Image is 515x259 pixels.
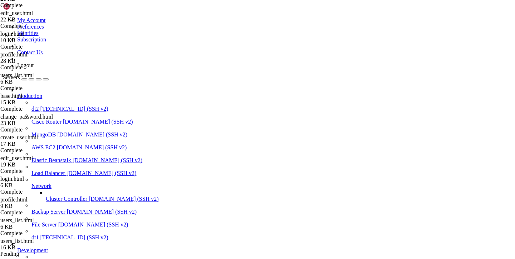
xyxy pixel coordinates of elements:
div: 10 KB [0,37,72,44]
x-row: Last login: [DATE] from [TECHNICAL_ID] [3,169,421,175]
span: edit_user.html [0,10,72,23]
x-row: 1 additional security update can be applied with ESM Apps. [3,139,421,145]
span: base.html [0,93,72,106]
span: login.html [0,176,72,189]
x-row: Memory usage: 6% IPv4 address for ens3: [TECHNICAL_ID] [3,62,421,68]
span: edit_user.html [0,155,33,161]
span: create_user.html [0,134,38,140]
span: change_password.html [0,114,53,120]
div: 23 KB [0,120,72,126]
x-row: Welcome to Ubuntu 24.04.2 LTS (GNU/Linux 6.8.0-35-generic x86_64) [3,3,421,9]
x-row: * Strictly confined Kubernetes makes edge and IoT secure. Learn how MicroK8s [3,80,421,86]
span: users_list.html [0,72,34,78]
span: base.html [0,93,23,99]
div: Complete [0,168,72,174]
div: 28 KB [0,58,72,64]
div: Complete [0,44,72,50]
div: 9 KB [0,203,72,209]
div: Complete [0,23,72,29]
x-row: * Documentation: [URL][DOMAIN_NAME] [3,15,421,21]
span: change_password.html [0,114,72,126]
x-row: Swap usage: 0% [3,68,421,74]
div: 6 KB [0,182,72,189]
div: 22 KB [0,16,72,23]
div: Complete [0,230,72,236]
div: Complete [0,2,72,9]
x-row: [URL][DOMAIN_NAME] [3,98,421,104]
span: login.html [0,31,72,44]
span: users_list.html [0,238,72,251]
x-row: To see these additional updates run: apt list --upgradable [3,128,421,134]
div: Complete [0,64,72,71]
x-row: root@hiplet-33900:~# [3,193,421,199]
span: edit_user.html [0,155,72,168]
div: Complete [0,209,72,216]
div: Complete [0,189,72,195]
x-row: System load: 0.81 Processes: 240 [3,50,421,56]
span: edit_user.html [0,10,33,16]
x-row: * Management: [URL][DOMAIN_NAME] [3,21,421,27]
x-row: Learn more about enabling ESM Apps service at [URL][DOMAIN_NAME] [3,145,421,151]
div: 16 KB [0,244,72,251]
x-row: root@hiplet-33900:~# systemctl restart vpn-admin [3,187,421,193]
x-row: Expanded Security Maintenance for Applications is not enabled. [3,110,421,116]
span: users_list.html [0,217,34,223]
div: 6 KB [0,79,72,85]
x-row: root@hiplet-33900:~# systemctl restart vpn-admin [3,175,421,181]
div: 17 KB [0,141,72,147]
span: login.html [0,176,24,182]
x-row: just raised the bar for easy, resilient and secure K8s cluster deployment. [3,86,421,92]
x-row: 50 updates can be applied immediately. [3,122,421,128]
div: Complete [0,126,72,133]
span: users_list.html [0,217,72,230]
span: profile.html [0,51,72,64]
x-row: root@hiplet-33900:~# systemctl restart vpn-admin [3,181,421,187]
div: 19 KB [0,161,72,168]
span: create_user.html [0,134,72,147]
div: Complete [0,106,72,112]
div: Complete [0,147,72,154]
div: 15 KB [0,99,72,106]
x-row: Usage of /: 2.9% of 231.44GB Users logged in: 0 [3,56,421,63]
span: users_list.html [0,238,34,244]
span: profile.html [0,51,28,58]
div: (21, 32) [66,193,69,199]
span: users_list.html [0,72,72,85]
span: profile.html [0,196,28,203]
x-row: *** System restart required *** [3,163,421,169]
x-row: * Support: [URL][DOMAIN_NAME] [3,27,421,33]
x-row: System information as of [DATE] [3,39,421,45]
div: Complete [0,85,72,91]
div: Pending [0,251,72,257]
span: profile.html [0,196,72,209]
span: login.html [0,31,24,37]
div: 6 KB [0,224,72,230]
